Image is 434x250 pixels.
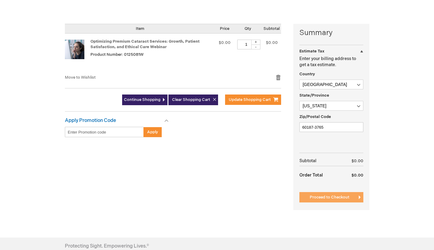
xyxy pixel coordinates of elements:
span: Apply [147,130,158,134]
h4: Protecting Sight. Empowering Lives.® [65,244,149,249]
strong: Estimate Tax [299,49,324,54]
span: Clear Shopping Cart [172,97,210,102]
strong: Order Total [299,170,323,180]
a: Move to Wishlist [65,75,96,80]
button: Clear Shopping Cart [168,95,218,105]
span: Price [220,26,229,31]
th: Subtotal [299,156,339,166]
div: + [251,40,260,45]
span: Qty [245,26,251,31]
span: $0.00 [266,40,278,45]
span: State/Province [299,93,329,98]
span: Proceed to Checkout [310,195,349,200]
span: Continue Shopping [124,97,161,102]
button: Update Shopping Cart [225,95,281,105]
span: Update Shopping Cart [229,97,271,102]
span: Country [299,72,315,77]
strong: Apply Promotion Code [65,118,116,123]
span: $0.00 [219,40,231,45]
a: Optimizing Premium Cataract Services: Growth, Patient Satisfaction, and Ethical Care Webinar [90,39,199,50]
strong: Summary [299,28,363,38]
div: - [251,45,260,49]
span: Product Number: 0125081W [90,52,143,57]
button: Apply [143,127,162,137]
span: $0.00 [351,159,363,163]
button: Proceed to Checkout [299,192,363,202]
p: Enter your billing address to get a tax estimate. [299,56,363,68]
span: Subtotal [263,26,280,31]
span: Item [136,26,144,31]
a: Continue Shopping [122,95,168,105]
img: Optimizing Premium Cataract Services: Growth, Patient Satisfaction, and Ethical Care Webinar [65,40,84,59]
span: $0.00 [351,173,363,178]
input: Enter Promotion code [65,127,144,137]
span: Zip/Postal Code [299,114,331,119]
input: Qty [237,40,256,49]
a: Optimizing Premium Cataract Services: Growth, Patient Satisfaction, and Ethical Care Webinar [65,40,90,68]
